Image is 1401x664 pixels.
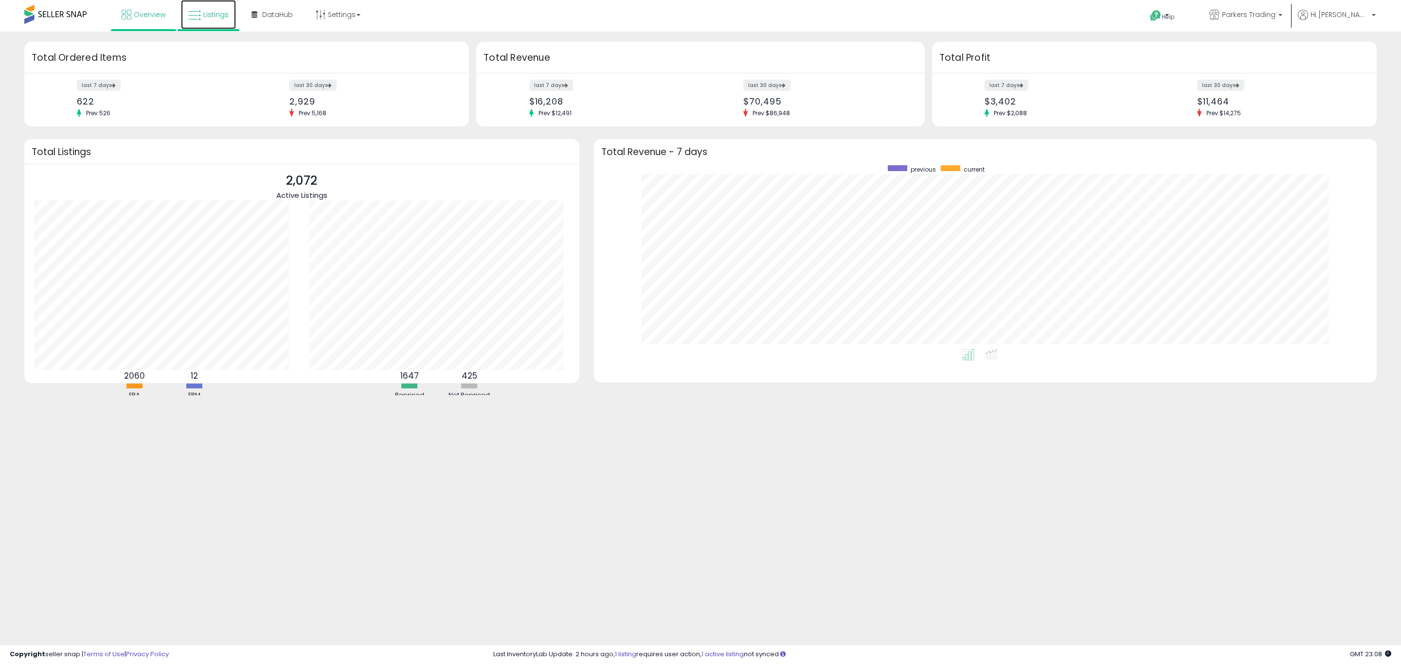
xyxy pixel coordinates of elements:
h3: Total Listings [32,148,572,156]
span: current [964,165,985,174]
h3: Total Revenue [484,51,917,65]
span: Parkers Trading [1222,10,1275,19]
b: 12 [191,370,198,382]
span: Listings [203,10,229,19]
span: Prev: $86,948 [748,109,795,117]
b: 425 [462,370,477,382]
div: FBM [165,391,223,400]
div: Not Repriced [440,391,499,400]
span: Active Listings [276,190,327,200]
span: Prev: 526 [81,109,115,117]
div: 2,929 [289,96,452,106]
div: $70,495 [743,96,907,106]
div: Repriced [380,391,439,400]
span: Prev: $14,275 [1202,109,1246,117]
h3: Total Profit [939,51,1369,65]
span: Prev: $12,491 [534,109,576,117]
label: last 30 days [1197,80,1244,91]
i: Get Help [1150,10,1162,22]
div: $16,208 [529,96,693,106]
label: last 7 days [77,80,121,91]
label: last 30 days [743,80,790,91]
div: FBA [105,391,163,400]
label: last 30 days [289,80,337,91]
span: Hi [PERSON_NAME] [1311,10,1369,19]
b: 2060 [124,370,145,382]
label: last 7 days [529,80,573,91]
span: previous [911,165,936,174]
b: 1647 [400,370,419,382]
div: 622 [77,96,239,106]
span: Prev: $2,088 [989,109,1032,117]
a: Help [1142,2,1194,32]
span: Help [1162,13,1175,21]
h3: Total Ordered Items [32,51,462,65]
span: DataHub [262,10,293,19]
a: Hi [PERSON_NAME] [1298,10,1376,32]
span: Overview [134,10,165,19]
span: Prev: 5,168 [294,109,331,117]
p: 2,072 [276,172,327,190]
div: $3,402 [985,96,1147,106]
h3: Total Revenue - 7 days [601,148,1369,156]
div: $11,464 [1197,96,1360,106]
label: last 7 days [985,80,1028,91]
